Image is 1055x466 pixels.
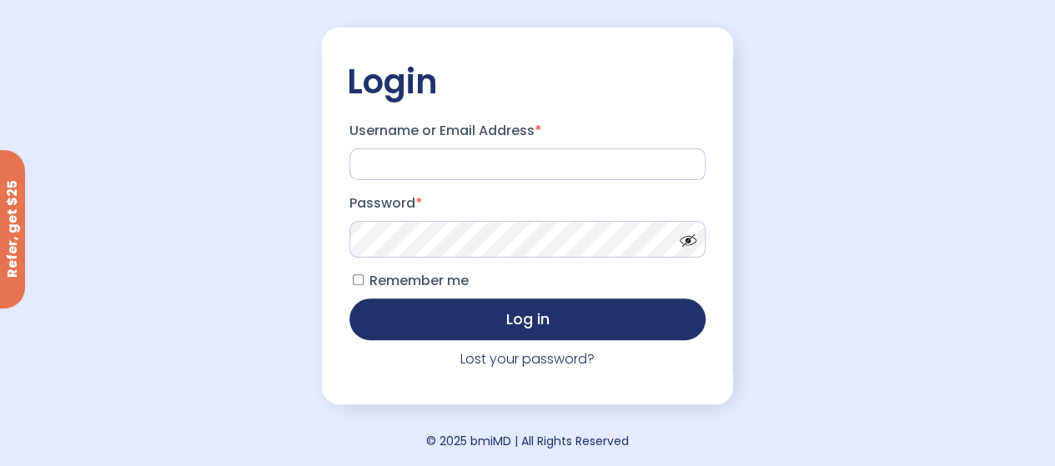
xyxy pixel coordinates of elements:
[353,274,364,285] input: Remember me
[349,298,706,340] button: Log in
[460,349,595,368] a: Lost your password?
[349,118,706,144] label: Username or Email Address
[369,271,469,290] span: Remember me
[13,403,201,453] iframe: Sign Up via Text for Offers
[349,190,706,217] label: Password
[426,429,629,453] div: © 2025 bmiMD | All Rights Reserved
[347,61,708,103] h2: Login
